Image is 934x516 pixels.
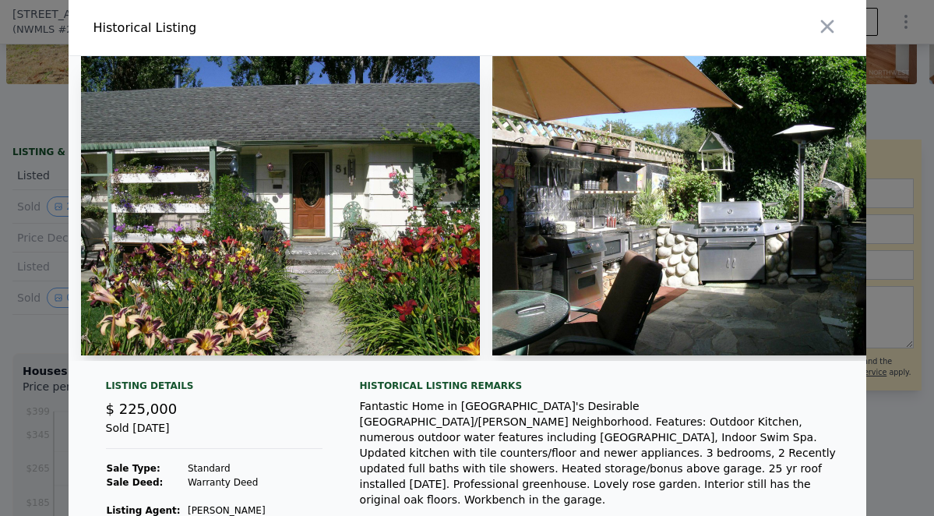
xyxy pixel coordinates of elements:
td: Standard [187,461,322,475]
div: Historical Listing remarks [360,380,841,392]
img: Property Img [492,56,891,355]
strong: Listing Agent: [107,505,181,516]
strong: Sale Deed: [107,477,164,488]
div: Historical Listing [93,19,461,37]
strong: Sale Type: [107,463,160,474]
div: Fantastic Home in [GEOGRAPHIC_DATA]'s Desirable [GEOGRAPHIC_DATA]/[PERSON_NAME] Neighborhood. Fea... [360,398,841,507]
td: Warranty Deed [187,475,322,489]
div: Sold [DATE] [106,420,322,449]
img: Property Img [81,56,480,355]
span: $ 225,000 [106,401,178,417]
div: Listing Details [106,380,322,398]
